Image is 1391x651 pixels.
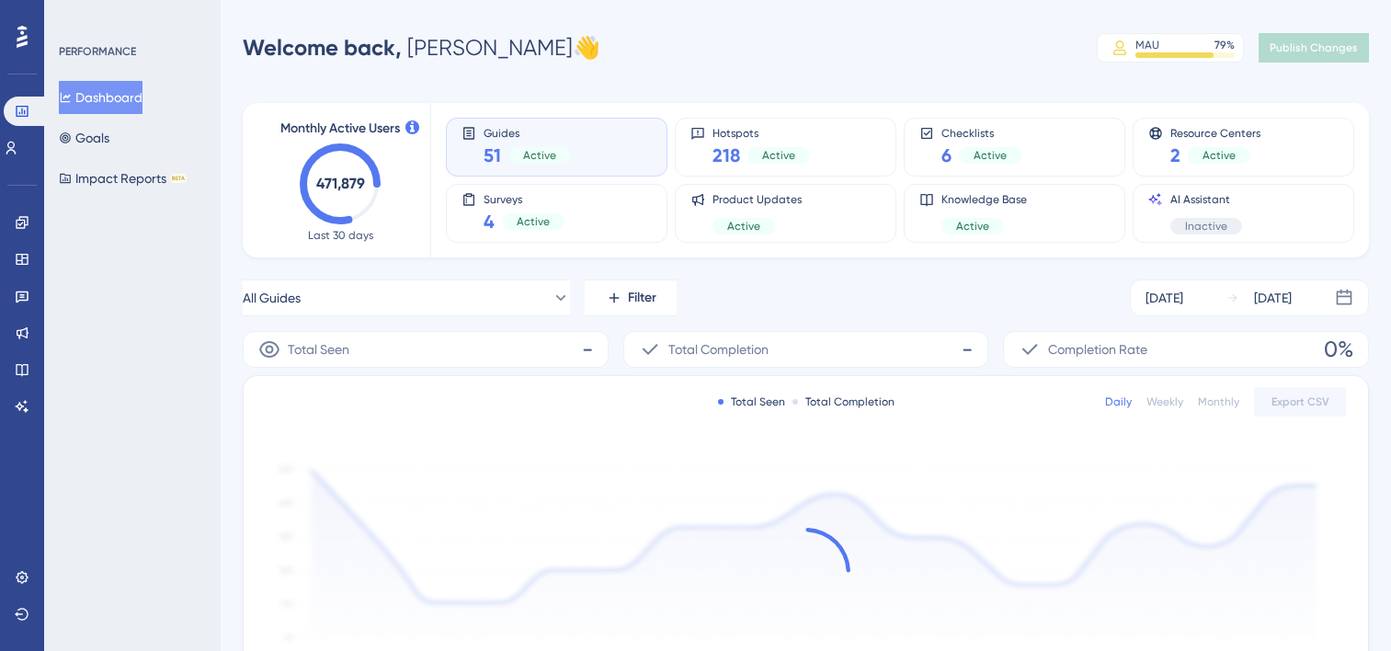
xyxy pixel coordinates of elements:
[1170,192,1242,207] span: AI Assistant
[280,118,400,140] span: Monthly Active Users
[288,338,349,360] span: Total Seen
[1146,394,1183,409] div: Weekly
[956,219,989,234] span: Active
[1324,335,1353,364] span: 0%
[243,280,570,316] button: All Guides
[718,394,785,409] div: Total Seen
[941,126,1021,139] span: Checklists
[585,280,677,316] button: Filter
[713,126,810,139] span: Hotspots
[484,209,495,234] span: 4
[941,143,952,168] span: 6
[59,121,109,154] button: Goals
[484,192,564,205] span: Surveys
[713,143,740,168] span: 218
[59,162,187,195] button: Impact ReportsBETA
[1198,394,1239,409] div: Monthly
[1105,394,1132,409] div: Daily
[1146,287,1183,309] div: [DATE]
[1135,38,1159,52] div: MAU
[1271,394,1329,409] span: Export CSV
[1254,387,1346,417] button: Export CSV
[59,44,136,59] div: PERFORMANCE
[517,214,550,229] span: Active
[59,81,143,114] button: Dashboard
[941,192,1027,207] span: Knowledge Base
[1170,143,1180,168] span: 2
[316,175,365,192] text: 471,879
[713,192,802,207] span: Product Updates
[628,287,656,309] span: Filter
[762,148,795,163] span: Active
[308,228,373,243] span: Last 30 days
[523,148,556,163] span: Active
[1170,126,1260,139] span: Resource Centers
[792,394,895,409] div: Total Completion
[962,335,973,364] span: -
[484,126,571,139] span: Guides
[1185,219,1227,234] span: Inactive
[1214,38,1235,52] div: 79 %
[582,335,593,364] span: -
[1254,287,1292,309] div: [DATE]
[243,33,600,63] div: [PERSON_NAME] 👋
[1270,40,1358,55] span: Publish Changes
[727,219,760,234] span: Active
[1259,33,1369,63] button: Publish Changes
[243,287,301,309] span: All Guides
[1203,148,1236,163] span: Active
[1048,338,1147,360] span: Completion Rate
[243,34,402,61] span: Welcome back,
[974,148,1007,163] span: Active
[170,174,187,183] div: BETA
[668,338,769,360] span: Total Completion
[484,143,501,168] span: 51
